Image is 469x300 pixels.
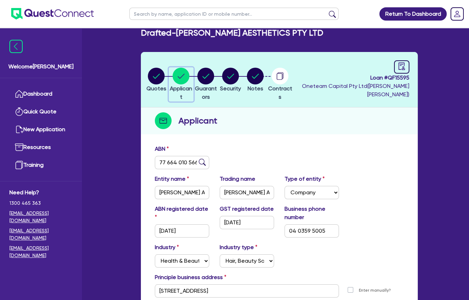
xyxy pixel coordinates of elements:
[155,273,226,282] label: Principle business address
[155,243,179,252] label: Industry
[285,205,339,222] label: Business phone number
[9,121,73,138] a: New Application
[155,175,189,183] label: Entity name
[359,287,391,294] label: Enter manually?
[15,125,23,134] img: new-application
[302,83,409,98] span: Oneteam Capital Pty Ltd ( [PERSON_NAME] [PERSON_NAME] )
[11,8,94,20] img: quest-connect-logo-blue
[9,227,73,242] a: [EMAIL_ADDRESS][DOMAIN_NAME]
[9,40,23,53] img: icon-menu-close
[220,243,257,252] label: Industry type
[195,85,217,100] span: Guarantors
[285,175,325,183] label: Type of entity
[15,107,23,116] img: quick-quote
[9,188,73,197] span: Need Help?
[155,224,209,238] input: DD / MM / YYYY
[146,67,167,93] button: Quotes
[268,85,292,100] span: Contracts
[199,159,206,166] img: abn-lookup icon
[169,67,194,102] button: Applicant
[268,67,293,102] button: Contracts
[248,85,263,92] span: Notes
[9,210,73,224] a: [EMAIL_ADDRESS][DOMAIN_NAME]
[9,138,73,156] a: Resources
[294,74,409,82] span: Loan # QF15595
[146,85,166,92] span: Quotes
[220,205,274,213] label: GST registered date
[9,103,73,121] a: Quick Quote
[155,205,209,222] label: ABN registered date
[220,85,241,92] span: Security
[9,85,73,103] a: Dashboard
[155,145,169,153] label: ABN
[155,112,172,129] img: step-icon
[9,245,73,259] a: [EMAIL_ADDRESS][DOMAIN_NAME]
[170,85,192,100] span: Applicant
[141,28,323,38] h2: Drafted - [PERSON_NAME] AESTHETICS PTY LTD
[220,67,241,93] button: Security
[220,216,274,229] input: DD / MM / YYYY
[15,143,23,151] img: resources
[179,114,217,127] h2: Applicant
[8,62,74,71] span: Welcome [PERSON_NAME]
[379,7,447,21] a: Return To Dashboard
[129,8,339,20] input: Search by name, application ID or mobile number...
[448,5,466,23] a: Dropdown toggle
[220,175,255,183] label: Trading name
[9,200,73,207] span: 1300 465 363
[247,67,264,93] button: Notes
[9,156,73,174] a: Training
[15,161,23,169] img: training
[194,67,218,102] button: Guarantors
[398,62,406,70] span: audit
